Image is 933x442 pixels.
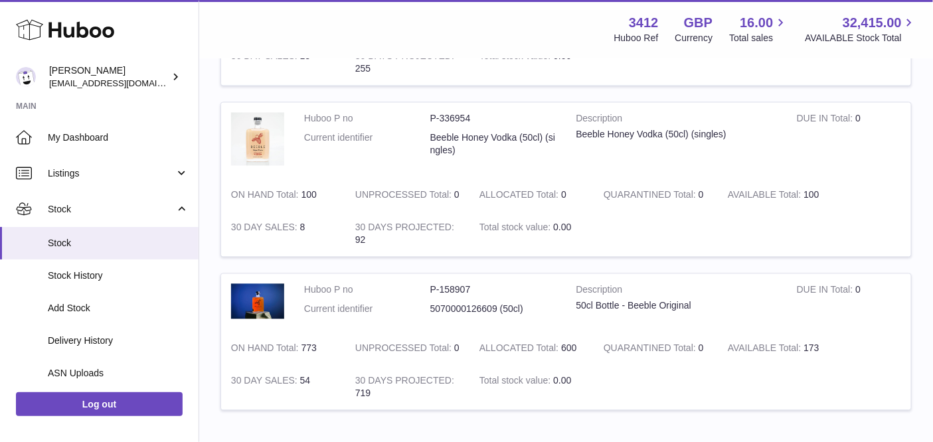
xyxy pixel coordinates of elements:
[843,14,902,32] span: 32,415.00
[48,203,175,216] span: Stock
[614,32,659,44] div: Huboo Ref
[430,131,556,157] dd: Beeble Honey Vodka (50cl) (singles)
[48,167,175,180] span: Listings
[797,113,855,127] strong: DUE IN Total
[430,283,556,296] dd: P-158907
[469,179,594,211] td: 0
[479,375,553,389] strong: Total stock value
[553,375,571,386] span: 0.00
[355,375,454,389] strong: 30 DAYS PROJECTED
[16,392,183,416] a: Log out
[304,131,430,157] dt: Current identifier
[718,179,842,211] td: 100
[231,375,300,389] strong: 30 DAY SALES
[469,332,594,364] td: 600
[221,364,345,409] td: 54
[629,14,659,32] strong: 3412
[740,14,773,32] span: 16.00
[345,332,469,364] td: 0
[576,112,777,128] strong: Description
[345,179,469,211] td: 0
[48,237,189,250] span: Stock
[787,102,911,179] td: 0
[48,269,189,282] span: Stock History
[479,189,561,203] strong: ALLOCATED Total
[221,179,345,211] td: 100
[576,299,777,312] div: 50cl Bottle - Beeble Original
[355,189,454,203] strong: UNPROCESSED Total
[231,189,301,203] strong: ON HAND Total
[675,32,713,44] div: Currency
[231,283,284,319] img: product image
[304,303,430,315] dt: Current identifier
[221,211,345,256] td: 8
[355,342,454,356] strong: UNPROCESSED Total
[231,342,301,356] strong: ON HAND Total
[49,78,195,88] span: [EMAIL_ADDRESS][DOMAIN_NAME]
[699,189,704,200] span: 0
[304,112,430,125] dt: Huboo P no
[430,303,556,315] dd: 5070000126609 (50cl)
[728,189,804,203] strong: AVAILABLE Total
[805,14,917,44] a: 32,415.00 AVAILABLE Stock Total
[48,302,189,315] span: Add Stock
[576,283,777,299] strong: Description
[49,64,169,90] div: [PERSON_NAME]
[345,211,469,256] td: 92
[684,14,713,32] strong: GBP
[231,222,300,236] strong: 30 DAY SALES
[48,131,189,144] span: My Dashboard
[479,222,553,236] strong: Total stock value
[221,40,345,85] td: 13
[553,222,571,232] span: 0.00
[479,342,561,356] strong: ALLOCATED Total
[787,273,911,332] td: 0
[430,112,556,125] dd: P-336954
[16,67,36,87] img: info@beeble.buzz
[718,332,842,364] td: 173
[345,364,469,409] td: 719
[805,32,917,44] span: AVAILABLE Stock Total
[48,334,189,347] span: Delivery History
[797,284,855,298] strong: DUE IN Total
[699,342,704,353] span: 0
[355,222,454,236] strong: 30 DAYS PROJECTED
[221,332,345,364] td: 773
[576,128,777,141] div: Beeble Honey Vodka (50cl) (singles)
[729,32,788,44] span: Total sales
[304,283,430,296] dt: Huboo P no
[604,189,699,203] strong: QUARANTINED Total
[345,40,469,85] td: 255
[231,112,284,165] img: product image
[729,14,788,44] a: 16.00 Total sales
[48,367,189,380] span: ASN Uploads
[604,342,699,356] strong: QUARANTINED Total
[728,342,804,356] strong: AVAILABLE Total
